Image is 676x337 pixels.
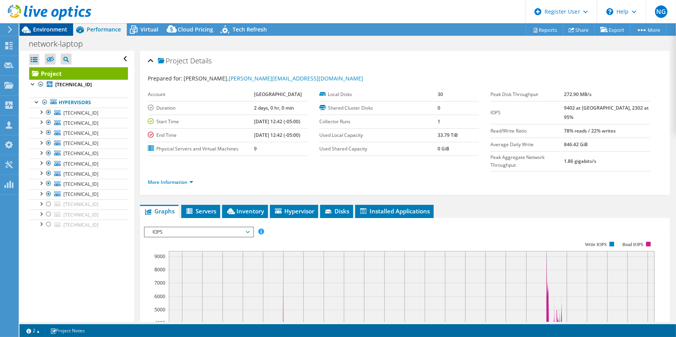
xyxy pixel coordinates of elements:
[526,24,563,36] a: Reports
[63,171,98,177] span: [TECHNICAL_ID]
[630,24,666,36] a: More
[29,67,128,80] a: Project
[184,75,363,82] span: [PERSON_NAME],
[623,242,644,247] text: Read IOPS
[564,91,592,98] b: 272.90 MB/s
[29,189,128,199] a: [TECHNICAL_ID]
[63,130,98,136] span: [TECHNICAL_ID]
[45,326,90,335] a: Project Notes
[594,24,630,36] a: Export
[254,118,300,125] b: [DATE] 12:42 (-05:00)
[29,179,128,189] a: [TECHNICAL_ID]
[154,293,165,300] text: 6000
[148,91,254,98] label: Account
[29,138,128,148] a: [TECHNICAL_ID]
[438,145,449,152] b: 0 GiB
[274,207,314,215] span: Hypervisor
[490,154,564,169] label: Peak Aggregate Network Throughput
[154,306,165,313] text: 5000
[254,105,294,111] b: 2 days, 0 hr, 0 min
[438,105,440,111] b: 0
[63,201,98,208] span: [TECHNICAL_ID]
[319,131,438,139] label: Used Local Capacity
[490,127,564,135] label: Read/Write Ratio
[29,159,128,169] a: [TECHNICAL_ID]
[319,118,438,126] label: Collector Runs
[63,161,98,167] span: [TECHNICAL_ID]
[490,109,564,117] label: IOPS
[254,91,302,98] b: [GEOGRAPHIC_DATA]
[319,91,438,98] label: Local Disks
[63,222,98,228] span: [TECHNICAL_ID]
[63,110,98,116] span: [TECHNICAL_ID]
[149,227,249,237] span: IOPS
[29,210,128,220] a: [TECHNICAL_ID]
[29,199,128,210] a: [TECHNICAL_ID]
[254,145,257,152] b: 9
[29,169,128,179] a: [TECHNICAL_ID]
[33,26,67,33] span: Environment
[606,8,613,15] svg: \n
[226,207,264,215] span: Inventory
[63,120,98,126] span: [TECHNICAL_ID]
[144,207,175,215] span: Graphs
[438,132,458,138] b: 33.79 TiB
[438,118,440,125] b: 1
[190,56,212,65] span: Details
[154,253,165,260] text: 9000
[324,207,349,215] span: Disks
[229,75,363,82] a: [PERSON_NAME][EMAIL_ADDRESS][DOMAIN_NAME]
[564,127,616,134] b: 78% reads / 22% writes
[63,140,98,147] span: [TECHNICAL_ID]
[25,40,95,48] h1: network-laptop
[154,320,165,326] text: 4000
[233,26,267,33] span: Tech Refresh
[563,24,595,36] a: Share
[148,145,254,153] label: Physical Servers and Virtual Machines
[29,80,128,90] a: [TECHNICAL_ID]
[148,131,254,139] label: End Time
[63,150,98,157] span: [TECHNICAL_ID]
[140,26,158,33] span: Virtual
[55,81,92,88] b: [TECHNICAL_ID]
[29,108,128,118] a: [TECHNICAL_ID]
[29,148,128,159] a: [TECHNICAL_ID]
[29,128,128,138] a: [TECHNICAL_ID]
[585,242,607,247] text: Write IOPS
[29,98,128,108] a: Hypervisors
[359,207,430,215] span: Installed Applications
[63,211,98,218] span: [TECHNICAL_ID]
[655,5,667,18] span: NG
[154,266,165,273] text: 8000
[564,158,596,164] b: 1.86 gigabits/s
[87,26,121,33] span: Performance
[29,220,128,230] a: [TECHNICAL_ID]
[254,132,300,138] b: [DATE] 12:42 (-05:00)
[564,141,588,148] b: 846.42 GiB
[319,104,438,112] label: Shared Cluster Disks
[29,118,128,128] a: [TECHNICAL_ID]
[490,91,564,98] label: Peak Disk Throughput
[148,104,254,112] label: Duration
[564,105,649,120] b: 9402 at [GEOGRAPHIC_DATA], 2302 at 95%
[185,207,216,215] span: Servers
[490,141,564,148] label: Average Daily Write
[158,57,188,65] span: Project
[319,145,438,153] label: Used Shared Capacity
[63,191,98,197] span: [TECHNICAL_ID]
[178,26,213,33] span: Cloud Pricing
[148,75,182,82] label: Prepared for:
[438,91,443,98] b: 30
[21,326,45,335] a: 2
[154,279,165,286] text: 7000
[148,118,254,126] label: Start Time
[63,181,98,187] span: [TECHNICAL_ID]
[148,179,193,185] a: More Information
